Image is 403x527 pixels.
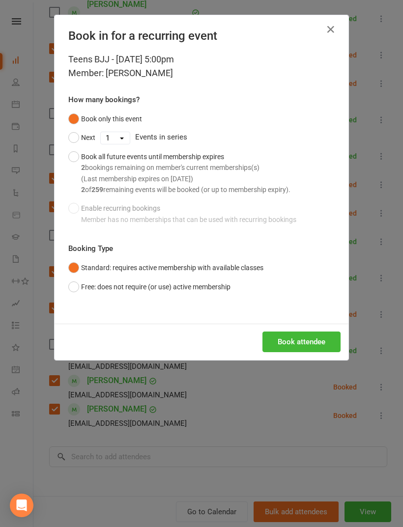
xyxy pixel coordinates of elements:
[262,332,341,352] button: Book attendee
[68,94,140,106] label: How many bookings?
[68,53,335,80] div: Teens BJJ - [DATE] 5:00pm Member: [PERSON_NAME]
[68,110,142,128] button: Book only this event
[68,128,95,147] button: Next
[81,164,85,171] strong: 2
[323,22,339,37] button: Close
[81,186,85,194] strong: 2
[81,151,290,195] div: Book all future events until membership expires
[68,258,263,277] button: Standard: requires active membership with available classes
[68,29,335,43] h4: Book in for a recurring event
[68,147,290,199] button: Book all future events until membership expires2bookings remaining on member's current membership...
[81,162,290,195] div: bookings remaining on member's current memberships(s) (Last membership expires on [DATE]) of rema...
[68,243,113,254] label: Booking Type
[10,494,33,517] div: Open Intercom Messenger
[68,128,335,147] div: Events in series
[91,186,103,194] strong: 259
[68,277,230,296] button: Free: does not require (or use) active membership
